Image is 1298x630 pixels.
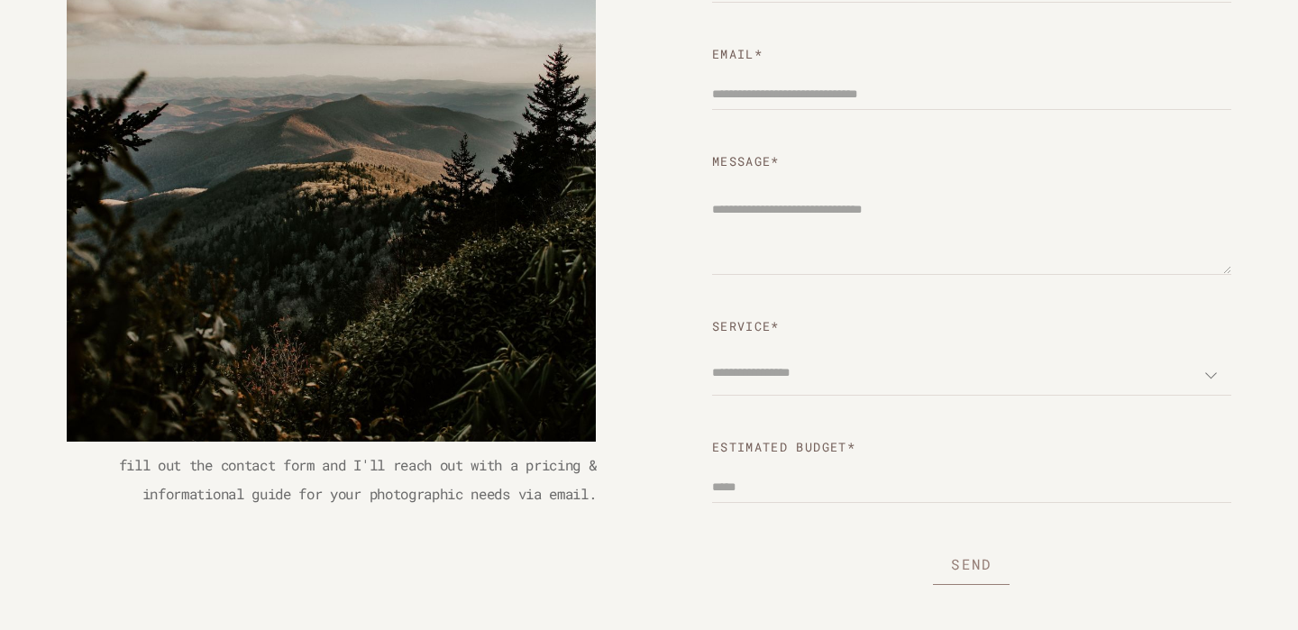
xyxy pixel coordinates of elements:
[67,451,596,507] p: fill out the contact form and I'll reach out with a pricing & informational guide for your photog...
[712,151,1231,172] label: Message
[712,436,1231,458] label: estimated budget
[933,543,1010,590] button: send
[933,543,1010,585] span: send
[712,43,1231,65] label: Email
[712,315,1231,337] label: service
